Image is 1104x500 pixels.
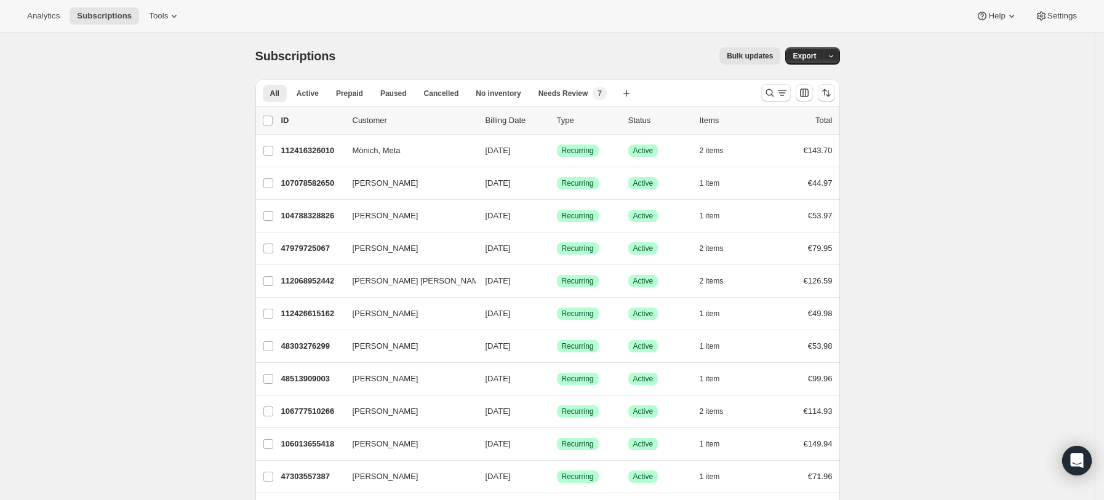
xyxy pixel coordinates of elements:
[270,89,279,98] span: All
[562,276,594,286] span: Recurring
[700,439,720,449] span: 1 item
[969,7,1025,25] button: Help
[281,272,833,290] div: 112068952442[PERSON_NAME] [PERSON_NAME][DATE]SuccessRecurringSuccessActive2 items€126.59
[562,439,594,449] span: Recurring
[476,89,521,98] span: No inventory
[633,472,654,482] span: Active
[336,89,363,98] span: Prepaid
[700,374,720,384] span: 1 item
[281,114,343,127] p: ID
[70,7,139,25] button: Subscriptions
[281,373,343,385] p: 48513909003
[281,470,343,483] p: 47303557387
[353,275,486,287] span: [PERSON_NAME] [PERSON_NAME]
[804,439,833,448] span: €149.94
[424,89,459,98] span: Cancelled
[793,51,816,61] span: Export
[700,211,720,221] span: 1 item
[633,341,654,351] span: Active
[628,114,690,127] p: Status
[818,84,835,101] button: Sort the results
[345,434,468,454] button: [PERSON_NAME]
[815,114,832,127] p: Total
[700,370,734,387] button: 1 item
[785,47,823,65] button: Export
[562,244,594,253] span: Recurring
[345,304,468,323] button: [PERSON_NAME]
[804,146,833,155] span: €143.70
[353,373,418,385] span: [PERSON_NAME]
[700,468,734,485] button: 1 item
[486,407,511,416] span: [DATE]
[281,145,343,157] p: 112416326010
[562,146,594,156] span: Recurring
[804,276,833,285] span: €126.59
[353,177,418,189] span: [PERSON_NAME]
[281,242,343,255] p: 47979725067
[486,178,511,188] span: [DATE]
[808,244,833,253] span: €79.95
[700,435,734,453] button: 1 item
[796,84,813,101] button: Customize table column order and visibility
[988,11,1005,21] span: Help
[808,211,833,220] span: €53.97
[281,338,833,355] div: 48303276299[PERSON_NAME][DATE]SuccessRecurringSuccessActive1 item€53.98
[808,374,833,383] span: €99.96
[345,402,468,421] button: [PERSON_NAME]
[255,49,336,63] span: Subscriptions
[345,467,468,486] button: [PERSON_NAME]
[353,210,418,222] span: [PERSON_NAME]
[380,89,407,98] span: Paused
[727,51,773,61] span: Bulk updates
[142,7,188,25] button: Tools
[700,272,737,290] button: 2 items
[719,47,780,65] button: Bulk updates
[633,244,654,253] span: Active
[562,407,594,416] span: Recurring
[345,336,468,356] button: [PERSON_NAME]
[700,175,734,192] button: 1 item
[353,470,418,483] span: [PERSON_NAME]
[27,11,60,21] span: Analytics
[633,146,654,156] span: Active
[1047,11,1077,21] span: Settings
[700,142,737,159] button: 2 items
[281,142,833,159] div: 112416326010Mönich, Meta[DATE]SuccessRecurringSuccessActive2 items€143.70
[486,439,511,448] span: [DATE]
[700,338,734,355] button: 1 item
[345,173,468,193] button: [PERSON_NAME]
[633,407,654,416] span: Active
[700,403,737,420] button: 2 items
[486,211,511,220] span: [DATE]
[562,178,594,188] span: Recurring
[281,308,343,320] p: 112426615162
[486,276,511,285] span: [DATE]
[700,146,724,156] span: 2 items
[353,242,418,255] span: [PERSON_NAME]
[486,309,511,318] span: [DATE]
[617,85,636,102] button: Create new view
[808,341,833,351] span: €53.98
[20,7,67,25] button: Analytics
[486,146,511,155] span: [DATE]
[281,405,343,418] p: 106777510266
[77,11,132,21] span: Subscriptions
[281,210,343,222] p: 104788328826
[633,374,654,384] span: Active
[562,472,594,482] span: Recurring
[700,341,720,351] span: 1 item
[281,114,833,127] div: IDCustomerBilling DateTypeStatusItemsTotal
[700,114,761,127] div: Items
[345,369,468,389] button: [PERSON_NAME]
[1062,446,1092,475] div: Open Intercom Messenger
[353,405,418,418] span: [PERSON_NAME]
[562,211,594,221] span: Recurring
[353,340,418,352] span: [PERSON_NAME]
[700,309,720,319] span: 1 item
[808,178,833,188] span: €44.97
[1028,7,1084,25] button: Settings
[353,145,401,157] span: Mönich, Meta
[486,374,511,383] span: [DATE]
[562,341,594,351] span: Recurring
[761,84,791,101] button: Search and filter results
